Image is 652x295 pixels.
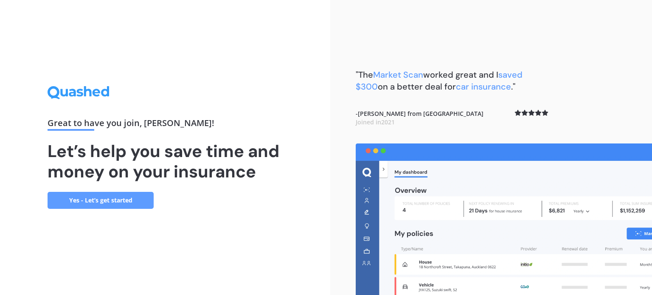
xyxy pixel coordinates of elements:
b: "The worked great and I on a better deal for ." [356,69,523,92]
a: Yes - Let’s get started [48,192,154,209]
span: Market Scan [373,69,423,80]
b: - [PERSON_NAME] from [GEOGRAPHIC_DATA] [356,110,483,126]
div: Great to have you join , [PERSON_NAME] ! [48,119,283,131]
h1: Let’s help you save time and money on your insurance [48,141,283,182]
span: saved $300 [356,69,523,92]
span: car insurance [456,81,511,92]
span: Joined in 2021 [356,118,395,126]
img: dashboard.webp [356,143,652,295]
